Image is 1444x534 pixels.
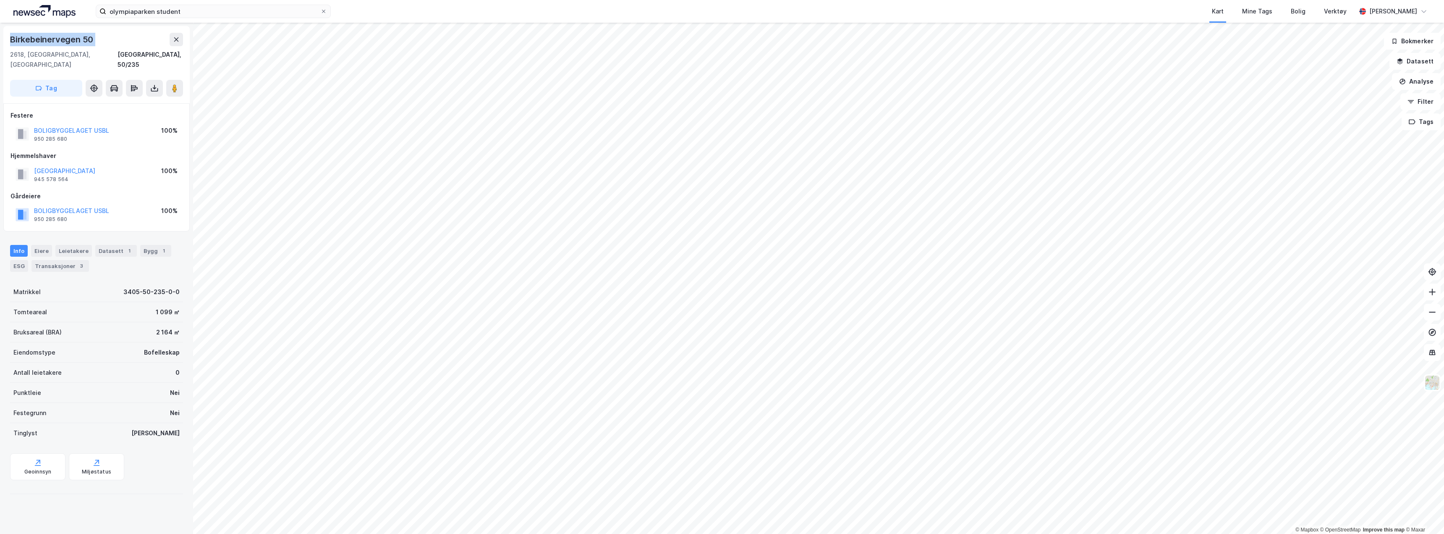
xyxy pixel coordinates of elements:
div: Antall leietakere [13,368,62,378]
div: Transaksjoner [31,260,89,272]
div: Tomteareal [13,307,47,317]
div: 3 [77,262,86,270]
div: Info [10,245,28,257]
a: Improve this map [1363,527,1405,533]
button: Analyse [1392,73,1441,90]
img: logo.a4113a55bc3d86da70a041830d287a7e.svg [13,5,76,18]
div: Festegrunn [13,408,46,418]
div: 3405-50-235-0-0 [123,287,180,297]
div: [PERSON_NAME] [1369,6,1417,16]
div: Datasett [95,245,137,257]
div: 0 [175,368,180,378]
button: Tags [1402,113,1441,130]
div: 2618, [GEOGRAPHIC_DATA], [GEOGRAPHIC_DATA] [10,50,118,70]
div: 100% [161,166,178,176]
div: Punktleie [13,388,41,398]
div: Eiere [31,245,52,257]
div: Verktøy [1324,6,1347,16]
div: Nei [170,388,180,398]
iframe: Chat Widget [1402,494,1444,534]
div: 2 164 ㎡ [156,327,180,337]
div: Hjemmelshaver [10,151,183,161]
input: Søk på adresse, matrikkel, gårdeiere, leietakere eller personer [106,5,320,18]
div: Bruksareal (BRA) [13,327,62,337]
div: Kart [1212,6,1224,16]
div: 1 [160,247,168,255]
div: 945 578 564 [34,176,68,183]
button: Bokmerker [1384,33,1441,50]
div: Birkebeinervegen 50 [10,33,95,46]
div: [GEOGRAPHIC_DATA], 50/235 [118,50,183,70]
div: ESG [10,260,28,272]
div: 950 285 680 [34,136,67,142]
button: Datasett [1389,53,1441,70]
div: Matrikkel [13,287,41,297]
div: Gårdeiere [10,191,183,201]
div: Festere [10,110,183,121]
button: Filter [1400,93,1441,110]
div: Leietakere [55,245,92,257]
div: Tinglyst [13,428,37,438]
div: [PERSON_NAME] [131,428,180,438]
a: Mapbox [1295,527,1318,533]
img: Z [1424,375,1440,391]
div: Mine Tags [1242,6,1272,16]
a: OpenStreetMap [1320,527,1361,533]
div: 100% [161,206,178,216]
div: Nei [170,408,180,418]
div: Eiendomstype [13,347,55,358]
div: 1 [125,247,133,255]
button: Tag [10,80,82,97]
div: 1 099 ㎡ [156,307,180,317]
div: Bolig [1291,6,1305,16]
div: Miljøstatus [82,468,111,475]
div: Geoinnsyn [24,468,52,475]
div: Bofelleskap [144,347,180,358]
div: Bygg [140,245,171,257]
div: 100% [161,126,178,136]
div: 950 285 680 [34,216,67,223]
div: Kontrollprogram for chat [1402,494,1444,534]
